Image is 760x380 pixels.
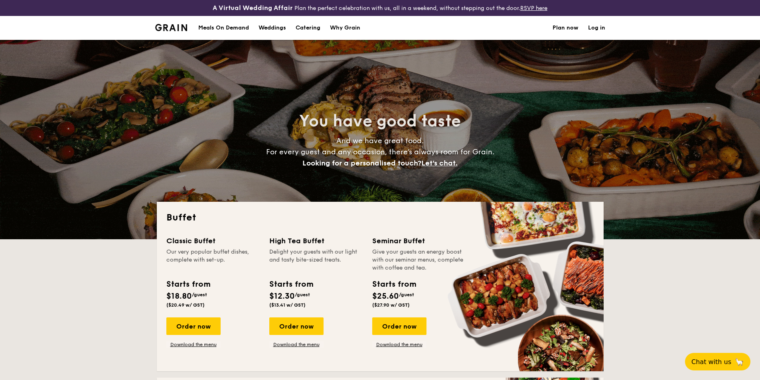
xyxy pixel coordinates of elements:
[291,16,325,40] a: Catering
[296,16,320,40] h1: Catering
[269,341,324,348] a: Download the menu
[372,291,399,301] span: $25.60
[166,317,221,335] div: Order now
[213,3,293,13] h4: A Virtual Wedding Affair
[155,24,188,31] a: Logotype
[166,211,594,224] h2: Buffet
[269,235,363,246] div: High Tea Buffet
[372,302,410,308] span: ($27.90 w/ GST)
[520,5,547,12] a: RSVP here
[588,16,605,40] a: Log in
[734,357,744,366] span: 🦙
[150,3,610,13] div: Plan the perfect celebration with us, all in a weekend, without stepping out the door.
[295,292,310,297] span: /guest
[269,278,313,290] div: Starts from
[372,317,426,335] div: Order now
[259,16,286,40] div: Weddings
[330,16,360,40] div: Why Grain
[166,291,192,301] span: $18.80
[166,302,205,308] span: ($20.49 w/ GST)
[192,292,207,297] span: /guest
[399,292,414,297] span: /guest
[166,341,221,348] a: Download the menu
[325,16,365,40] a: Why Grain
[254,16,291,40] a: Weddings
[269,248,363,272] div: Delight your guests with our light and tasty bite-sized treats.
[691,358,731,366] span: Chat with us
[372,278,416,290] div: Starts from
[553,16,578,40] a: Plan now
[269,291,295,301] span: $12.30
[166,235,260,246] div: Classic Buffet
[193,16,254,40] a: Meals On Demand
[372,248,466,272] div: Give your guests an energy boost with our seminar menus, complete with coffee and tea.
[269,317,324,335] div: Order now
[685,353,750,370] button: Chat with us🦙
[372,341,426,348] a: Download the menu
[198,16,249,40] div: Meals On Demand
[372,235,466,246] div: Seminar Buffet
[166,278,210,290] div: Starts from
[166,248,260,272] div: Our very popular buffet dishes, complete with set-up.
[269,302,306,308] span: ($13.41 w/ GST)
[421,159,458,167] span: Let's chat.
[155,24,188,31] img: Grain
